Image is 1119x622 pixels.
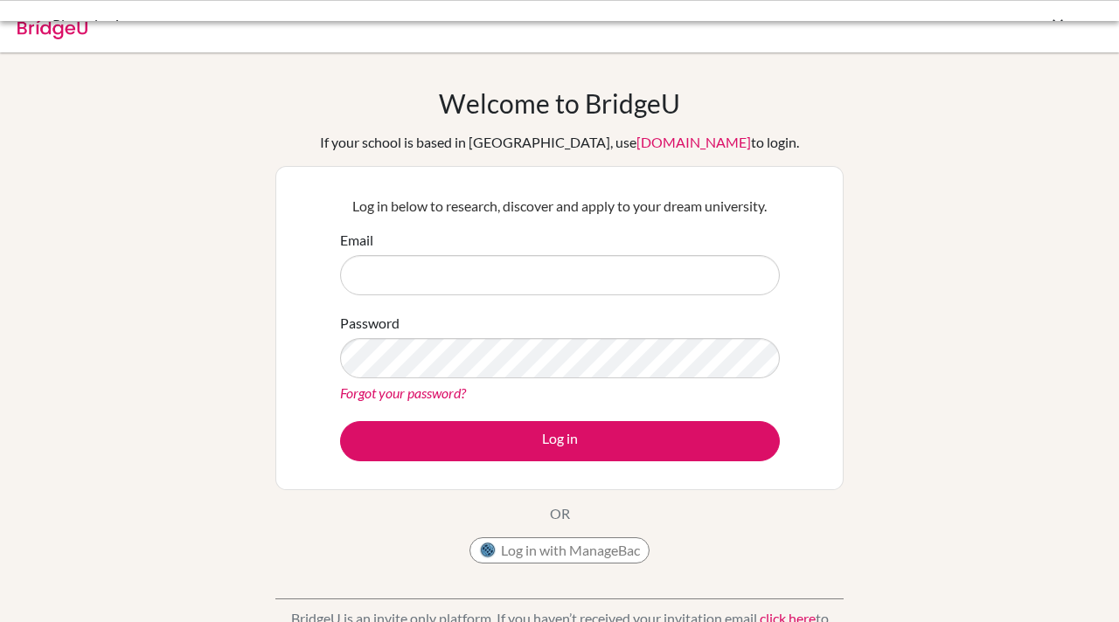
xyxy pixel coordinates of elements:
h1: Welcome to BridgeU [439,87,680,119]
button: Log in [340,421,780,461]
a: Forgot your password? [340,384,466,401]
div: Please log in. [52,14,804,35]
p: Log in below to research, discover and apply to your dream university. [340,196,780,217]
p: OR [550,503,570,524]
a: [DOMAIN_NAME] [636,134,751,150]
button: Log in with ManageBac [469,537,650,563]
label: Password [340,313,400,334]
label: Email [340,230,373,251]
img: Bridge-U [17,11,87,39]
div: If your school is based in [GEOGRAPHIC_DATA], use to login. [320,132,799,153]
